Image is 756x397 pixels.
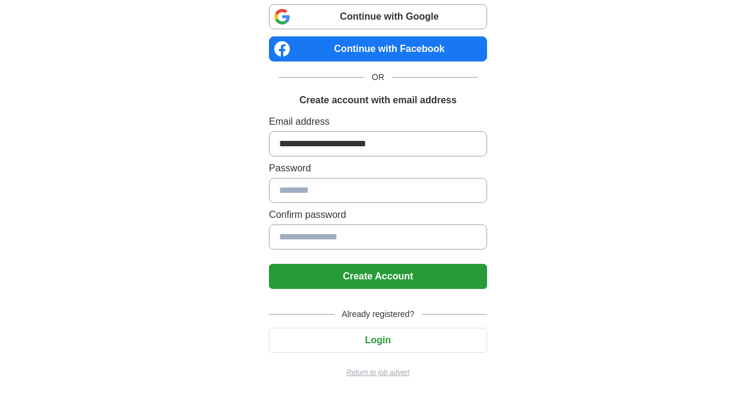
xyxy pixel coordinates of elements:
button: Login [269,328,487,353]
button: Create Account [269,264,487,289]
span: Already registered? [335,308,421,321]
a: Continue with Facebook [269,36,487,61]
a: Continue with Google [269,4,487,29]
a: Login [269,335,487,345]
span: OR [365,71,391,84]
label: Password [269,161,487,176]
label: Confirm password [269,208,487,222]
a: Return to job advert [269,367,487,378]
h1: Create account with email address [299,93,457,107]
label: Email address [269,115,487,129]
